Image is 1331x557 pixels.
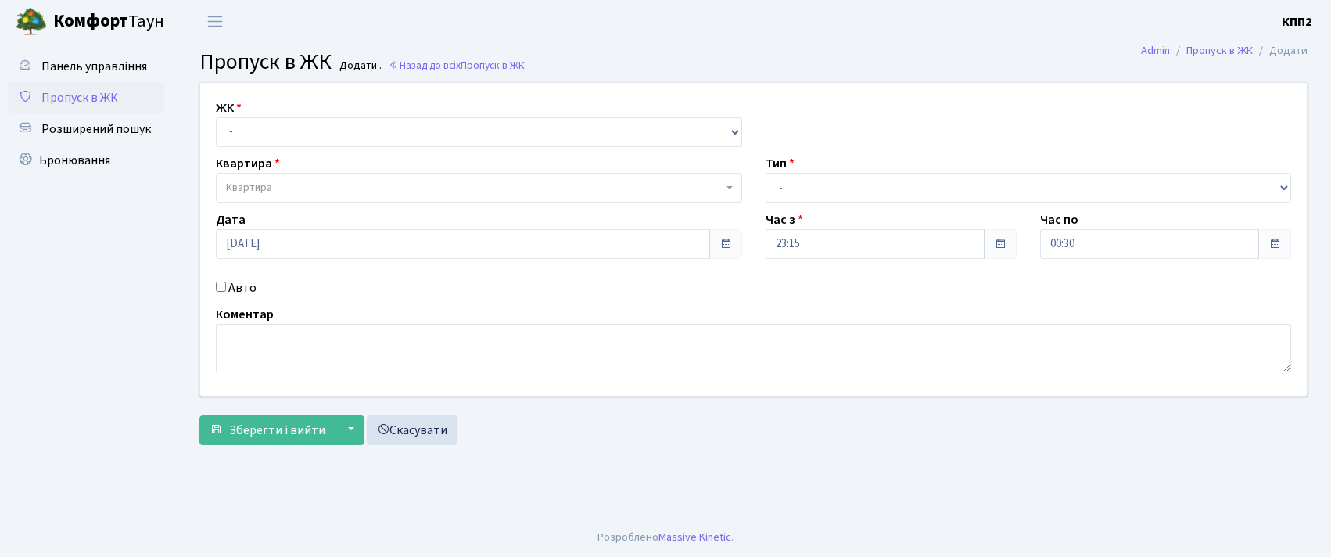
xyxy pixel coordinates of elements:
[196,9,235,34] button: Переключити навігацію
[766,154,795,173] label: Тип
[1282,13,1312,31] a: КПП2
[8,113,164,145] a: Розширений пошук
[8,82,164,113] a: Пропуск в ЖК
[216,154,280,173] label: Квартира
[658,529,731,545] a: Massive Kinetic
[8,145,164,176] a: Бронювання
[1040,210,1078,229] label: Час по
[1118,34,1331,67] nav: breadcrumb
[766,210,803,229] label: Час з
[216,210,246,229] label: Дата
[199,46,332,77] span: Пропуск в ЖК
[389,58,525,73] a: Назад до всіхПропуск в ЖК
[41,58,147,75] span: Панель управління
[1141,42,1170,59] a: Admin
[16,6,47,38] img: logo.png
[229,422,325,439] span: Зберегти і вийти
[226,180,272,196] span: Квартира
[53,9,128,34] b: Комфорт
[597,529,734,546] div: Розроблено .
[336,59,382,73] small: Додати .
[199,415,335,445] button: Зберегти і вийти
[228,278,257,297] label: Авто
[41,89,118,106] span: Пропуск в ЖК
[53,9,164,35] span: Таун
[41,120,151,138] span: Розширений пошук
[39,152,110,169] span: Бронювання
[8,51,164,82] a: Панель управління
[367,415,457,445] a: Скасувати
[216,99,242,117] label: ЖК
[1186,42,1253,59] a: Пропуск в ЖК
[461,58,525,73] span: Пропуск в ЖК
[216,305,274,324] label: Коментар
[1253,42,1308,59] li: Додати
